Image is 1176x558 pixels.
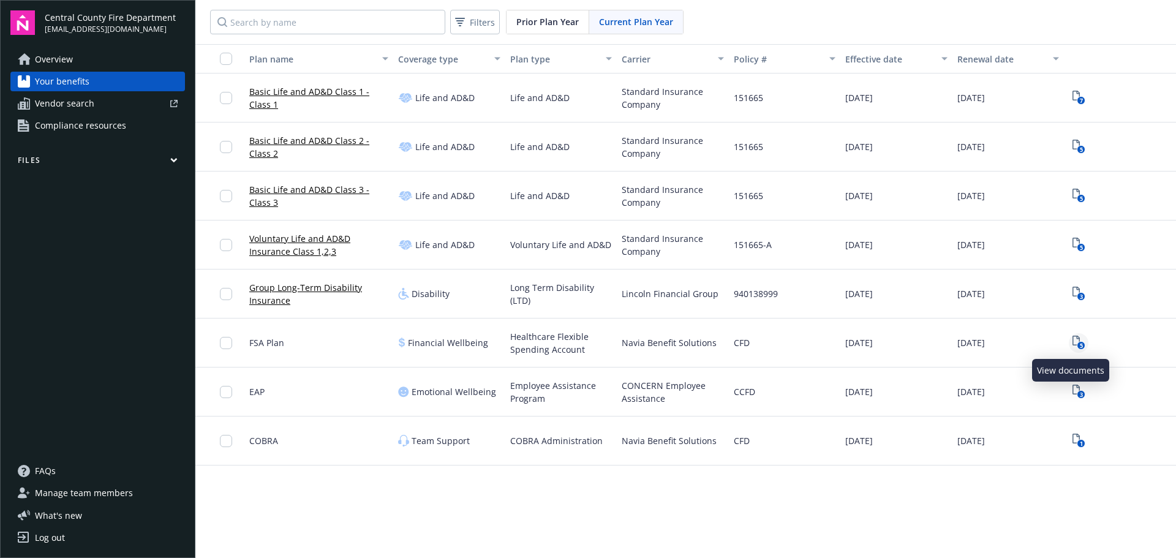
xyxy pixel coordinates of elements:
input: Toggle Row Selected [220,190,232,202]
input: Select all [220,53,232,65]
a: View Plan Documents [1069,235,1088,255]
span: [DATE] [845,238,873,251]
span: [DATE] [957,336,985,349]
span: Life and AD&D [415,91,475,104]
a: Overview [10,50,185,69]
a: Group Long-Term Disability Insurance [249,281,388,307]
button: Plan type [505,44,617,74]
span: Filters [470,16,495,29]
span: [DATE] [957,140,985,153]
span: CCFD [734,385,755,398]
span: CFD [734,434,750,447]
div: Log out [35,528,65,548]
span: Healthcare Flexible Spending Account [510,330,612,356]
span: Navia Benefit Solutions [622,336,717,349]
span: Navia Benefit Solutions [622,434,717,447]
button: Filters [450,10,500,34]
span: CFD [734,336,750,349]
input: Toggle Row Selected [220,92,232,104]
span: COBRA Administration [510,434,603,447]
span: Standard Insurance Company [622,232,724,258]
span: [EMAIL_ADDRESS][DOMAIN_NAME] [45,24,176,35]
span: Voluntary Life and AD&D [510,238,611,251]
text: 1 [1079,440,1082,448]
a: Basic Life and AD&D Class 1 - Class 1 [249,85,388,111]
button: Renewal date [952,44,1065,74]
span: COBRA [249,434,278,447]
span: 940138999 [734,287,778,300]
span: Compliance resources [35,116,126,135]
span: CONCERN Employee Assistance [622,379,724,405]
a: View Plan Documents [1069,333,1088,353]
input: Toggle Row Selected [220,288,232,300]
span: Standard Insurance Company [622,85,724,111]
button: Central County Fire Department[EMAIL_ADDRESS][DOMAIN_NAME] [45,10,185,35]
span: Life and AD&D [415,189,475,202]
span: Long Term Disability (LTD) [510,281,612,307]
span: FAQs [35,461,56,481]
input: Search by name [210,10,445,34]
a: Vendor search [10,94,185,113]
button: Effective date [840,44,952,74]
span: Employee Assistance Program [510,379,612,405]
a: Basic Life and AD&D Class 3 - Class 3 [249,183,388,209]
span: [DATE] [957,189,985,202]
text: 5 [1079,195,1082,203]
span: Current Plan Year [599,15,673,28]
a: FAQs [10,461,185,481]
span: What ' s new [35,509,82,522]
button: Policy # [729,44,841,74]
span: Standard Insurance Company [622,183,724,209]
a: View Plan Documents [1069,431,1088,451]
span: [DATE] [845,91,873,104]
div: Renewal date [957,53,1046,66]
button: What's new [10,509,102,522]
input: Toggle Row Selected [220,337,232,349]
button: Coverage type [393,44,505,74]
input: Toggle Row Selected [220,386,232,398]
a: Basic Life and AD&D Class 2 - Class 2 [249,134,388,160]
span: Overview [35,50,73,69]
button: Plan name [244,44,393,74]
span: Standard Insurance Company [622,134,724,160]
span: Life and AD&D [510,140,570,153]
span: FSA Plan [249,336,284,349]
text: 3 [1079,391,1082,399]
img: navigator-logo.svg [10,10,35,35]
a: Compliance resources [10,116,185,135]
text: 5 [1079,342,1082,350]
text: 7 [1079,97,1082,105]
div: Plan type [510,53,599,66]
span: Life and AD&D [415,140,475,153]
span: EAP [249,385,265,398]
span: [DATE] [845,140,873,153]
span: [DATE] [845,434,873,447]
a: View Plan Documents [1069,382,1088,402]
span: Life and AD&D [510,91,570,104]
span: Life and AD&D [510,189,570,202]
a: Your benefits [10,72,185,91]
span: [DATE] [957,434,985,447]
div: Effective date [845,53,934,66]
div: Coverage type [398,53,487,66]
span: Financial Wellbeing [408,336,488,349]
span: Vendor search [35,94,94,113]
text: 5 [1079,244,1082,252]
a: View Plan Documents [1069,137,1088,157]
span: [DATE] [957,91,985,104]
span: Filters [453,13,497,31]
span: 151665 [734,91,763,104]
span: Manage team members [35,483,133,503]
a: View Plan Documents [1069,88,1088,108]
input: Toggle Row Selected [220,141,232,153]
span: 151665 [734,189,763,202]
a: View Plan Documents [1069,284,1088,304]
a: Voluntary Life and AD&D Insurance Class 1,2,3 [249,232,388,258]
span: [DATE] [957,287,985,300]
a: View Plan Documents [1069,186,1088,206]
